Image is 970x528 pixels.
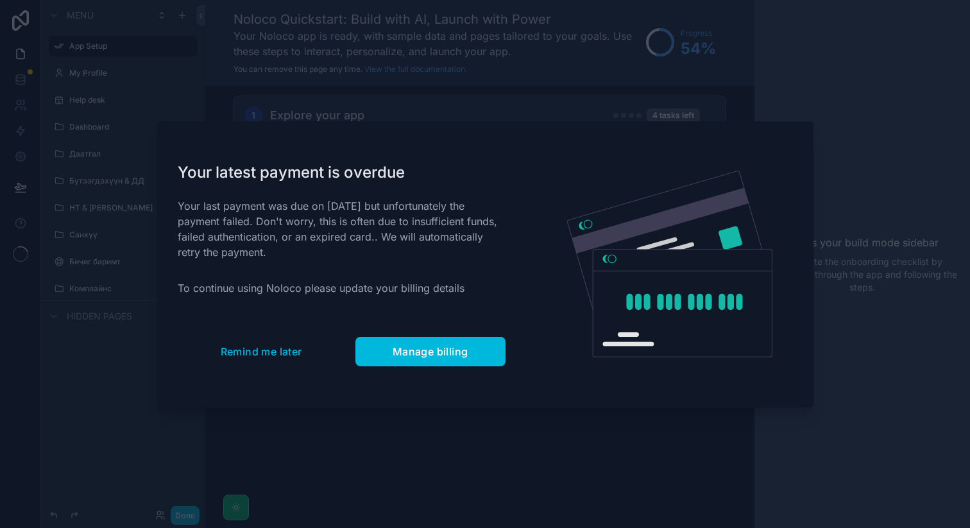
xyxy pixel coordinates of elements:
[221,345,302,358] span: Remind me later
[178,337,345,366] button: Remind me later
[178,198,506,260] p: Your last payment was due on [DATE] but unfortunately the payment failed. Don't worry, this is of...
[393,345,468,358] span: Manage billing
[567,171,772,358] img: Credit card illustration
[178,280,506,296] p: To continue using Noloco please update your billing details
[178,162,506,183] h1: Your latest payment is overdue
[355,337,506,366] button: Manage billing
